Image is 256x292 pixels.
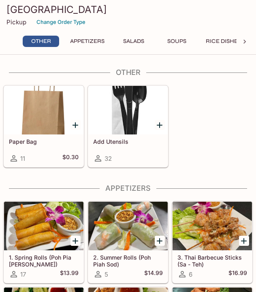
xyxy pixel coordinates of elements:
h5: 3. Thai Barbecue Sticks (Sa - Teh) [177,254,247,267]
div: 1. Spring Rolls (Poh Pia Tod) [4,202,83,250]
button: Salads [115,36,152,47]
button: Rice Dishes [201,36,245,47]
h5: 1. Spring Rolls (Poh Pia [PERSON_NAME]) [9,254,79,267]
button: Appetizers [66,36,109,47]
span: 11 [20,155,25,162]
div: Add Utensils [88,86,168,134]
h3: [GEOGRAPHIC_DATA] [6,3,250,16]
button: Soups [158,36,195,47]
h5: Paper Bag [9,138,79,145]
h4: Other [3,68,253,77]
button: Other [23,36,59,47]
button: Add 2. Summer Rolls (Poh Piah Sod) [155,236,165,246]
div: 3. Thai Barbecue Sticks (Sa - Teh) [173,202,252,250]
div: 2. Summer Rolls (Poh Piah Sod) [88,202,168,250]
h5: $16.99 [228,269,247,279]
button: Add 3. Thai Barbecue Sticks (Sa - Teh) [239,236,249,246]
a: 2. Summer Rolls (Poh Piah Sod)5$14.99 [88,201,168,283]
p: Pickup [6,18,26,26]
button: Change Order Type [33,16,89,28]
span: 17 [20,271,26,278]
h5: $14.99 [144,269,163,279]
button: Add Add Utensils [155,120,165,130]
button: Add Paper Bag [70,120,81,130]
span: 32 [105,155,112,162]
button: Add 1. Spring Rolls (Poh Pia Tod) [70,236,81,246]
a: Paper Bag11$0.30 [4,85,84,167]
a: Add Utensils32 [88,85,168,167]
div: Paper Bag [4,86,83,134]
h5: Add Utensils [93,138,163,145]
span: 6 [189,271,192,278]
span: 5 [105,271,108,278]
h5: $13.99 [60,269,79,279]
h5: 2. Summer Rolls (Poh Piah Sod) [93,254,163,267]
h4: Appetizers [3,184,253,193]
h5: $0.30 [62,153,79,163]
a: 1. Spring Rolls (Poh Pia [PERSON_NAME])17$13.99 [4,201,84,283]
a: 3. Thai Barbecue Sticks (Sa - Teh)6$16.99 [172,201,252,283]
